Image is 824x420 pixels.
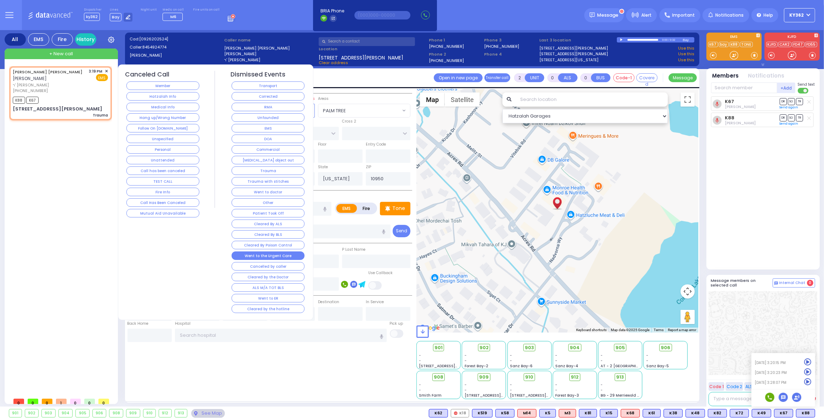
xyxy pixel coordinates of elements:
span: Alert [641,12,652,18]
label: In Service [366,299,384,305]
a: K67 [708,42,718,47]
span: DR [780,114,787,121]
button: TEST CALL [126,177,199,186]
label: Entry Code [366,142,386,147]
img: message.svg [590,12,595,18]
label: [PERSON_NAME] [130,52,222,58]
a: bay [719,42,729,47]
span: 3:19 PM [89,69,103,74]
label: [PERSON_NAME] [224,51,316,57]
div: 906 [93,409,106,417]
button: ky362 [784,8,815,22]
span: + New call [49,50,73,57]
button: Unfounded [232,113,305,122]
span: Forest Bay-2 [465,363,488,369]
span: Help [763,12,773,18]
div: 901 [9,409,22,417]
span: K67 [26,97,39,104]
span: [STREET_ADDRESS][PERSON_NAME] [510,393,577,398]
a: Open this area in Google Maps (opens a new window) [418,323,442,333]
div: ALS [517,409,536,418]
span: 0 [84,399,95,404]
button: Internal Chat 0 [773,278,815,288]
span: DR [780,98,787,105]
div: BLS [708,409,727,418]
span: - [555,382,557,387]
span: [0926202524] [139,36,168,42]
span: [STREET_ADDRESS][PERSON_NAME] [319,54,403,60]
div: K82 [708,409,727,418]
span: 913 [616,374,624,381]
a: FD47 [792,42,805,47]
div: K5 [539,409,556,418]
label: Areas [318,96,329,102]
label: ZIP [366,164,371,170]
span: 903 [525,344,534,351]
span: ר' [PERSON_NAME] [13,82,87,88]
label: ר' [PERSON_NAME] [224,57,316,63]
span: PALM TREE [323,107,346,114]
span: TR [796,114,803,121]
span: - [465,387,467,393]
label: Cad: [130,36,222,42]
button: Code-1 [613,73,635,82]
div: 904 [59,409,73,417]
button: Drag Pegman onto the map to open Street View [681,310,695,324]
a: [STREET_ADDRESS][US_STATE] [539,57,598,63]
span: - [419,382,421,387]
button: Hatzalah Info [126,92,199,101]
label: Back Home [127,321,149,327]
div: BLS [429,409,448,418]
label: Fire units on call [193,8,220,12]
button: Commercial [232,145,305,154]
input: Search location [516,92,668,107]
div: 903 [42,409,55,417]
div: Trauma [93,113,108,118]
label: Cross 2 [342,119,356,124]
span: Forest Bay-3 [555,393,579,398]
span: - [510,382,512,387]
label: Pick up [390,321,403,327]
span: SO [788,98,795,105]
span: Phone 2 [429,51,482,57]
div: EMS [28,33,49,46]
span: - [555,353,557,358]
a: FD55 [805,42,817,47]
span: Phone 4 [484,51,537,57]
img: Google [418,323,442,333]
span: TR [796,98,803,105]
div: K81 [579,409,597,418]
span: 0 [13,399,24,404]
div: BLS [774,409,793,418]
label: [PHONE_NUMBER] [429,58,464,63]
div: 0:32 [670,36,676,44]
span: Smith Farm [419,393,442,398]
label: Use Callback [368,270,393,276]
h4: Dismissed Events [231,71,285,78]
button: Corrected [232,92,305,101]
span: [PERSON_NAME] [13,75,47,81]
a: [STREET_ADDRESS][PERSON_NAME] [539,51,608,57]
div: BLS [796,409,815,418]
span: Important [672,12,695,18]
span: 906 [661,344,670,351]
span: - [419,387,421,393]
a: [STREET_ADDRESS][PERSON_NAME] [539,45,608,51]
button: Cleared By Poison Control [232,241,305,249]
h5: Message members on selected call [711,278,773,288]
label: [PERSON_NAME] [PERSON_NAME] [224,45,316,51]
button: Medical Info [126,103,199,111]
button: Call has been canceled [126,166,199,175]
button: Code 1 [709,382,724,391]
a: Use this [678,51,694,57]
div: BLS [495,409,515,418]
span: - [419,358,421,363]
button: RMA [232,103,305,111]
div: BLS [579,409,597,418]
button: Fire Info [126,188,199,196]
img: Logo [28,11,75,19]
button: Message [669,73,697,82]
span: Clear address [319,60,348,66]
div: K88 [796,409,815,418]
div: BLS [752,409,771,418]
